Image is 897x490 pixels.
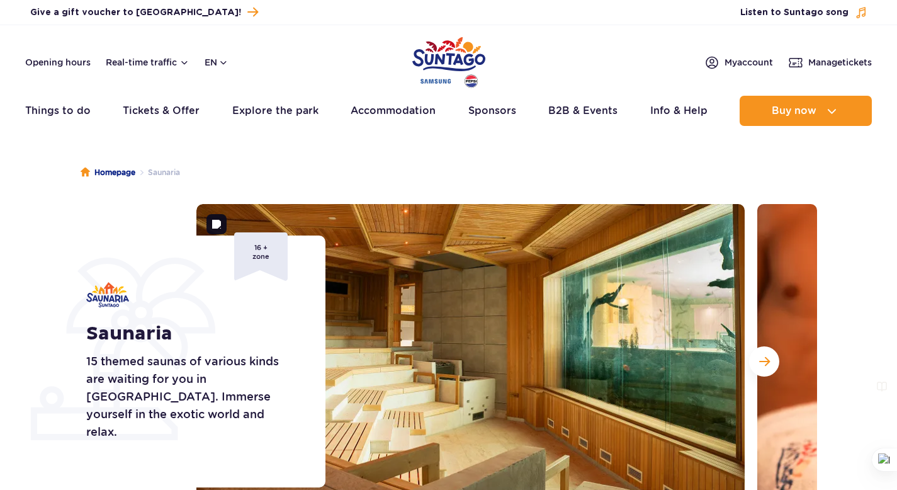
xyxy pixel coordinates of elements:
a: Park of Poland [412,31,485,89]
span: Give a gift voucher to [GEOGRAPHIC_DATA]! [30,6,241,19]
div: 16 + zone [234,232,288,281]
a: Give a gift voucher to [GEOGRAPHIC_DATA]! [30,4,258,21]
a: Homepage [81,166,135,179]
a: Info & Help [650,96,708,126]
a: Tickets & Offer [123,96,200,126]
a: Managetickets [788,55,872,70]
p: 15 themed saunas of various kinds are waiting for you in [GEOGRAPHIC_DATA]. Immerse yourself in t... [86,353,297,441]
a: Things to do [25,96,91,126]
h1: Saunaria [86,322,297,345]
a: Sponsors [468,96,516,126]
span: My account [725,56,773,69]
a: Myaccount [704,55,773,70]
a: B2B & Events [548,96,618,126]
button: en [205,56,228,69]
button: Next slide [749,346,779,377]
button: Listen to Suntago song [740,6,867,19]
button: Buy now [740,96,872,126]
button: Real-time traffic [106,57,189,67]
a: Accommodation [351,96,436,126]
span: Buy now [772,105,816,117]
a: Opening hours [25,56,91,69]
span: Listen to Suntago song [740,6,849,19]
img: Saunaria [86,282,129,307]
li: Saunaria [135,166,180,179]
span: Manage tickets [808,56,872,69]
a: Explore the park [232,96,319,126]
